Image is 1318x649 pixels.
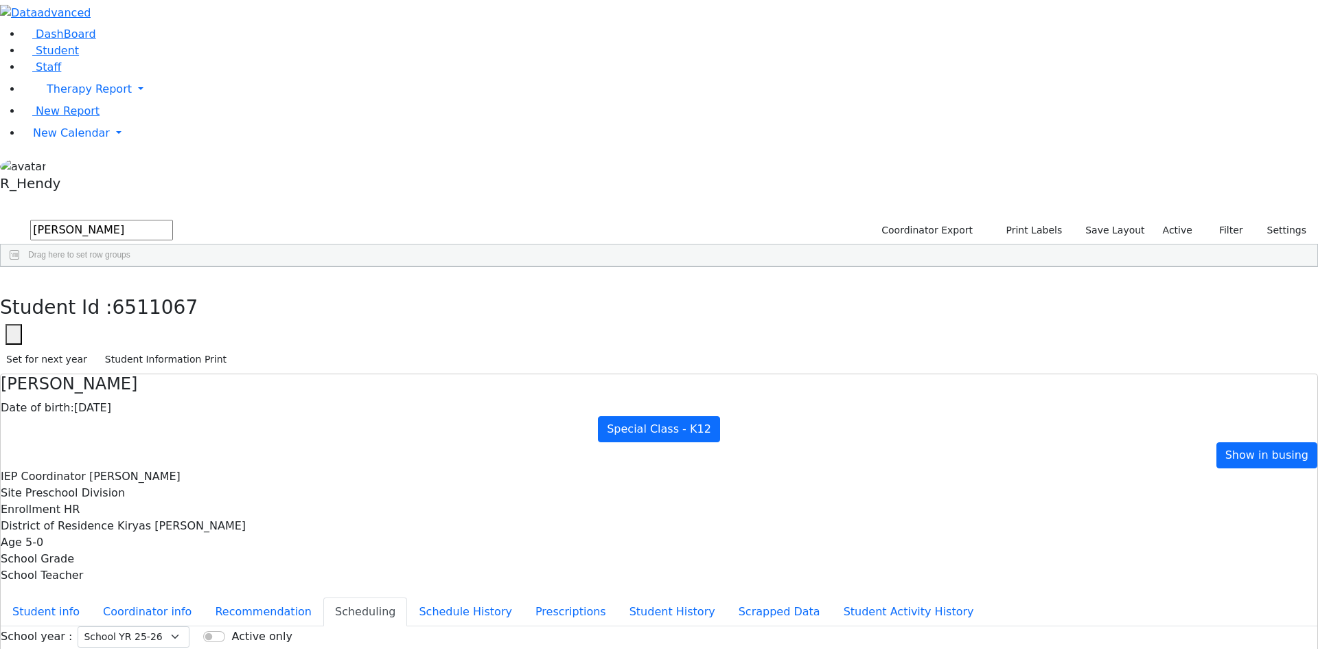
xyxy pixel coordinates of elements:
[323,597,407,626] button: Scheduling
[1,400,74,416] label: Date of birth:
[22,44,79,57] a: Student
[1157,220,1199,241] label: Active
[598,416,720,442] a: Special Class - K12
[1,501,60,518] label: Enrollment
[203,597,323,626] button: Recommendation
[872,220,979,241] button: Coordinator Export
[1,534,22,551] label: Age
[832,597,986,626] button: Student Activity History
[1,468,86,485] label: IEP Coordinator
[1249,220,1313,241] button: Settings
[1,597,91,626] button: Student info
[1,400,1317,416] div: [DATE]
[33,126,110,139] span: New Calendar
[113,296,198,319] span: 6511067
[1079,220,1151,241] button: Save Layout
[91,597,203,626] button: Coordinator info
[117,519,246,532] span: Kiryas [PERSON_NAME]
[64,503,80,516] span: HR
[1225,448,1308,462] span: Show in busing
[1,518,114,534] label: District of Residence
[36,27,96,41] span: DashBoard
[36,60,61,73] span: Staff
[990,220,1068,241] button: Print Labels
[25,486,125,499] span: Preschool Division
[1,374,1317,394] h4: [PERSON_NAME]
[22,76,1318,103] a: Therapy Report
[407,597,524,626] button: Schedule History
[618,597,727,626] button: Student History
[28,250,130,260] span: Drag here to set row groups
[1216,442,1317,468] a: Show in busing
[231,628,292,645] label: Active only
[727,597,832,626] button: Scrapped Data
[22,60,61,73] a: Staff
[1,551,74,567] label: School Grade
[30,220,173,240] input: Search
[1,628,72,645] label: School year :
[36,104,100,117] span: New Report
[22,104,100,117] a: New Report
[524,597,618,626] button: Prescriptions
[99,349,233,370] button: Student Information Print
[36,44,79,57] span: Student
[1,567,83,584] label: School Teacher
[1,485,22,501] label: Site
[22,27,96,41] a: DashBoard
[1201,220,1249,241] button: Filter
[47,82,132,95] span: Therapy Report
[25,536,43,549] span: 5-0
[22,119,1318,147] a: New Calendar
[89,470,181,483] span: [PERSON_NAME]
